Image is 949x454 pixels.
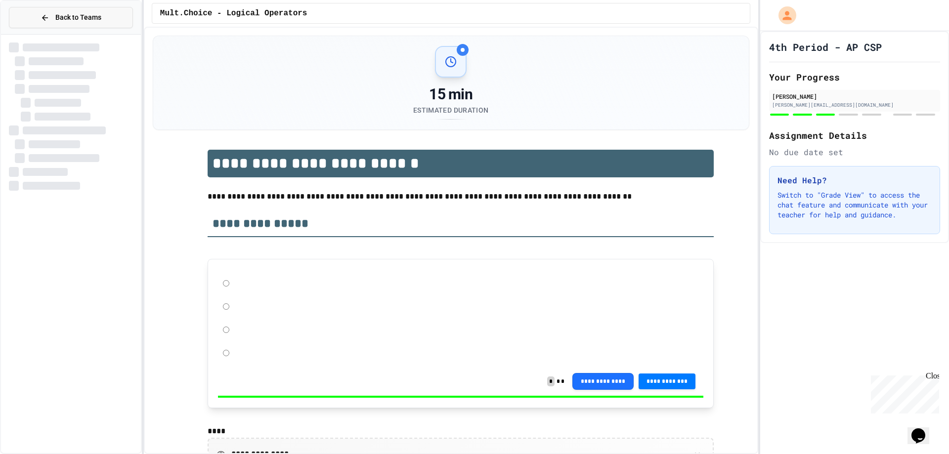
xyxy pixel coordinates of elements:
[907,414,939,444] iframe: chat widget
[769,128,940,142] h2: Assignment Details
[769,146,940,158] div: No due date set
[777,190,932,220] p: Switch to "Grade View" to access the chat feature and communicate with your teacher for help and ...
[9,7,133,28] button: Back to Teams
[772,101,937,109] div: [PERSON_NAME][EMAIL_ADDRESS][DOMAIN_NAME]
[772,92,937,101] div: [PERSON_NAME]
[769,70,940,84] h2: Your Progress
[777,174,932,186] h3: Need Help?
[768,4,799,27] div: My Account
[413,85,488,103] div: 15 min
[4,4,68,63] div: Chat with us now!Close
[769,40,882,54] h1: 4th Period - AP CSP
[160,7,307,19] span: Mult.Choice - Logical Operators
[867,371,939,413] iframe: chat widget
[413,105,488,115] div: Estimated Duration
[55,12,101,23] span: Back to Teams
